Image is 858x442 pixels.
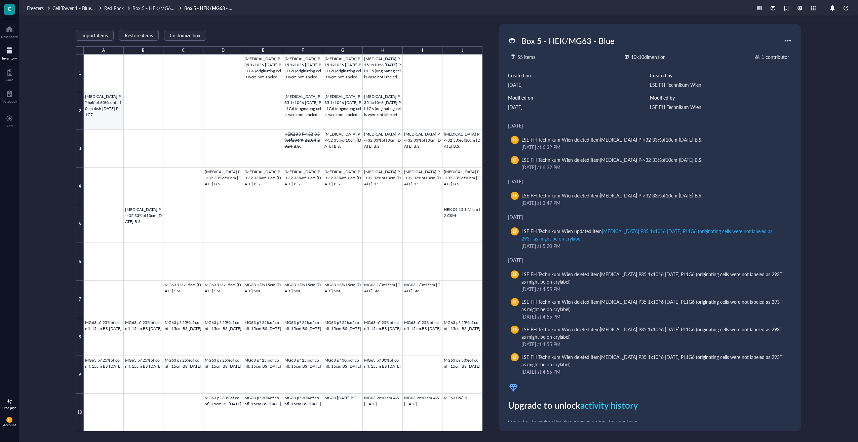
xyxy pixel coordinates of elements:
[76,281,84,318] div: 7
[513,299,517,305] span: LF
[521,298,784,313] div: LSE FH Technikum Wien deleted item
[125,33,153,38] span: Restore items
[170,33,200,38] span: Customize box
[508,103,650,111] div: [DATE]
[182,46,185,55] div: C
[184,5,235,11] a: Box 5 - HEK/MG63 - Blue
[302,46,304,55] div: F
[521,242,784,250] div: [DATE] at 5:20 PM
[76,205,84,243] div: 5
[8,418,11,422] span: LF
[2,45,17,60] a: Inventory
[517,53,535,61] div: 55 items
[513,228,517,234] span: LF
[521,163,784,171] div: [DATE] at 6:32 PM
[2,56,17,60] div: Inventory
[6,78,13,82] div: Core
[521,271,782,285] div: [MEDICAL_DATA] P35 1x10^6 [DATE] PL1G6 (originating cells were not labeled as 293T as might be on...
[580,399,638,411] span: activity history
[462,46,463,55] div: J
[52,5,99,11] span: Cell Tower 1 - Blue Lid
[81,33,108,38] span: Import items
[521,285,784,293] div: [DATE] at 4:55 PM
[521,353,784,368] div: LSE FH Technikum Wien deleted item
[76,394,84,431] div: 10
[513,137,517,143] span: LF
[521,156,702,163] div: LSE FH Technikum Wien deleted item
[2,406,16,410] div: Free plan
[2,88,17,103] a: Notebook
[8,4,11,13] span: C
[76,168,84,205] div: 4
[27,5,51,11] a: Freezers
[513,327,517,333] span: LF
[104,5,124,11] span: Red Rack
[6,67,13,82] a: Core
[104,5,183,11] a: Red RackBox 5 - HEK/MG63 - Blue
[164,30,206,41] button: Customize box
[76,318,84,356] div: 8
[521,192,702,199] div: LSE FH Technikum Wien deleted item
[1,24,18,39] a: Dashboard
[521,326,784,340] div: LSE FH Technikum Wien deleted item
[222,46,225,55] div: D
[513,354,517,360] span: LF
[102,46,105,55] div: A
[508,398,792,412] div: Upgrade to unlock
[508,122,792,129] div: [DATE]
[508,225,792,252] a: LFLSE FH Technikum Wien updated item[MEDICAL_DATA] P35 1x10^6 [DATE] PL1G6 (originating cells wer...
[3,423,16,427] div: Account
[650,94,792,101] div: Modified by
[119,30,159,41] button: Restore items
[262,46,264,55] div: E
[521,340,784,348] div: [DATE] at 4:55 PM
[76,92,84,130] div: 2
[76,243,84,281] div: 6
[521,228,772,242] div: [MEDICAL_DATA] P35 1x10^6 [DATE] PL1G6 (originating cells were not labeled as 293T as might be on...
[508,178,792,185] div: [DATE]
[142,46,145,55] div: B
[513,193,517,199] span: LF
[600,156,702,163] div: [MEDICAL_DATA] P->32 33%of10cm [DATE] B.S.
[521,298,782,312] div: [MEDICAL_DATA] P35 1x10^6 [DATE] PL1G6 (originating cells were not labeled as 293T as might be on...
[521,199,784,207] div: [DATE] at 3:47 PM
[1,35,18,39] div: Dashboard
[521,143,784,151] div: [DATE] at 6:32 PM
[513,271,517,278] span: LF
[521,227,784,242] div: LSE FH Technikum Wien updated item
[631,53,665,61] div: 10 x 10 dimension
[521,136,702,143] div: LSE FH Technikum Wien deleted item
[76,356,84,394] div: 9
[521,313,784,320] div: [DATE] at 4:55 PM
[521,354,782,368] div: [MEDICAL_DATA] P35 1x10^6 [DATE] PL1G6 (originating cells were not labeled as 293T as might be on...
[762,53,789,61] div: 1 contributor
[27,5,44,11] span: Freezers
[341,46,344,55] div: G
[76,30,114,41] button: Import items
[508,418,792,425] div: Contact us to explore flexible packaging options for your team.
[650,103,792,111] div: LSE FH Technikum Wien
[521,270,784,285] div: LSE FH Technikum Wien deleted item
[518,34,618,48] div: Box 5 - HEK/MG63 - Blue
[508,72,650,79] div: Created on
[76,54,84,92] div: 1
[600,192,702,199] div: [MEDICAL_DATA] P->32 33%of10cm [DATE] B.S.
[508,213,792,221] div: [DATE]
[508,81,650,88] div: [DATE]
[381,46,384,55] div: H
[521,326,782,340] div: [MEDICAL_DATA] P35 1x10^6 [DATE] PL1G6 (originating cells were not labeled as 293T as might be on...
[52,5,103,11] a: Cell Tower 1 - Blue Lid
[422,46,423,55] div: I
[132,5,187,11] span: Box 5 - HEK/MG63 - Blue
[6,124,13,128] div: Add
[521,368,784,375] div: [DATE] at 4:55 PM
[650,72,792,79] div: Created by
[600,136,702,143] div: [MEDICAL_DATA] P->32 33%of10cm [DATE] B.S.
[650,81,792,88] div: LSE FH Technikum Wien
[2,99,17,103] div: Notebook
[76,130,84,168] div: 3
[508,94,650,101] div: Modified on
[513,157,517,163] span: LF
[508,256,792,264] div: [DATE]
